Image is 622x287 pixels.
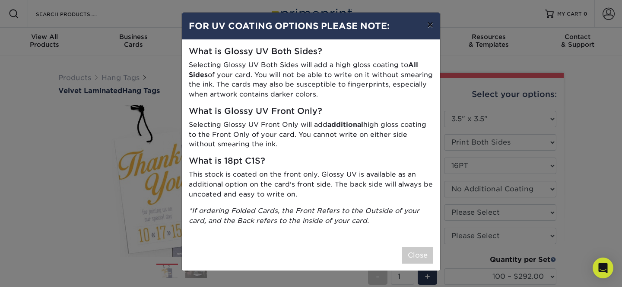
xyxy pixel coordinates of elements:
h5: What is Glossy UV Front Only? [189,106,433,116]
div: Open Intercom Messenger [593,258,613,278]
strong: additional [327,120,363,129]
h5: What is 18pt C1S? [189,156,433,166]
i: *If ordering Folded Cards, the Front Refers to the Outside of your card, and the Back refers to t... [189,206,419,225]
h4: FOR UV COATING OPTIONS PLEASE NOTE: [189,19,433,32]
strong: All Sides [189,61,418,79]
button: × [420,13,440,37]
button: Close [402,247,433,264]
p: Selecting Glossy UV Both Sides will add a high gloss coating to of your card. You will not be abl... [189,60,433,100]
p: Selecting Glossy UV Front Only will add high gloss coating to the Front Only of your card. You ca... [189,120,433,149]
p: This stock is coated on the front only. Glossy UV is available as an additional option on the car... [189,170,433,199]
h5: What is Glossy UV Both Sides? [189,47,433,57]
